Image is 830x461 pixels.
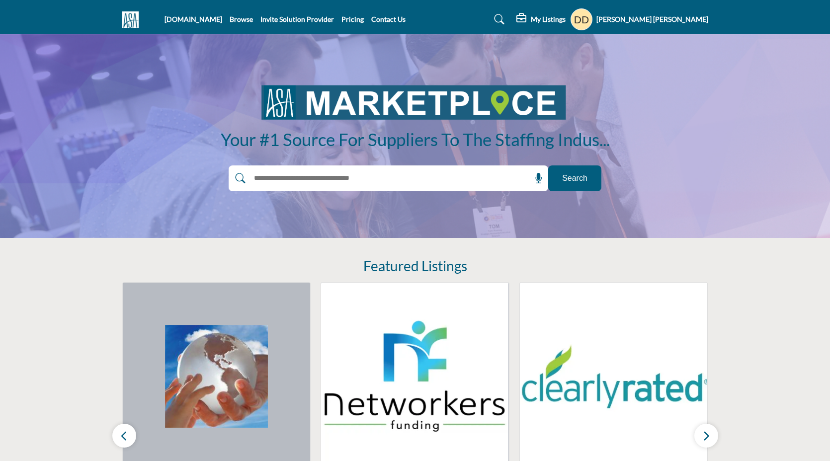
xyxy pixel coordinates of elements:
[165,15,222,23] a: [DOMAIN_NAME]
[363,258,467,275] h2: Featured Listings
[562,172,587,184] span: Search
[341,15,364,23] a: Pricing
[571,8,592,30] button: Show hide supplier dropdown
[548,165,601,191] button: Search
[122,11,144,28] img: Site Logo
[230,15,253,23] a: Browse
[531,15,566,24] h5: My Listings
[258,81,572,122] img: image
[371,15,406,23] a: Contact Us
[485,11,511,27] a: Search
[596,14,708,24] h5: [PERSON_NAME] [PERSON_NAME]
[221,128,610,151] h1: Your #1 Source for Suppliers to the Staffing Industry
[260,15,334,23] a: Invite Solution Provider
[516,13,566,25] div: My Listings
